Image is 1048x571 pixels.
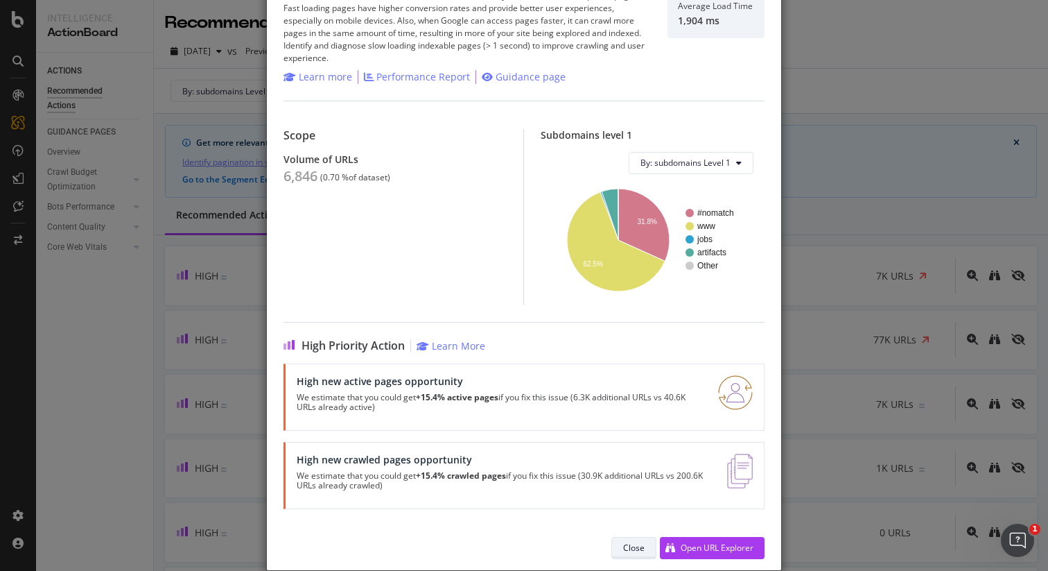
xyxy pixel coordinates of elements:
img: e5DMFwAAAABJRU5ErkJggg== [727,454,753,488]
text: artifacts [697,248,726,257]
text: www [697,221,715,231]
div: Subdomains level 1 [541,129,765,141]
span: By: subdomains Level 1 [640,157,731,169]
a: Performance Report [364,70,470,84]
div: High new crawled pages opportunity [297,454,710,466]
span: High Priority Action [302,339,405,352]
div: Scope [283,129,507,142]
img: RO06QsNG.png [718,375,753,410]
div: Learn More [432,339,485,352]
div: Close [623,542,645,554]
button: By: subdomains Level 1 [629,152,753,174]
div: Learn more [299,70,352,84]
button: Close [611,537,656,559]
div: 6,846 [283,168,317,185]
svg: A chart. [552,185,753,294]
div: Performance Report [376,70,470,84]
div: Guidance page [496,70,566,84]
div: 1,904 ms [678,15,753,26]
p: We estimate that you could get if you fix this issue (30.9K additional URLs vs 200.6K URLs alread... [297,471,710,491]
strong: +15.4% active pages [416,391,498,403]
div: Volume of URLs [283,153,507,165]
text: 31.8% [638,218,657,225]
span: 1 [1029,524,1040,535]
div: ( 0.70 % of dataset ) [320,173,390,182]
div: High new active pages opportunity [297,375,701,387]
p: We estimate that you could get if you fix this issue (6.3K additional URLs vs 40.6K URLs already ... [297,393,701,412]
div: Open URL Explorer [681,542,753,554]
iframe: Intercom live chat [1001,524,1034,557]
text: jobs [697,235,713,244]
a: Learn more [283,70,352,84]
a: Learn More [417,339,485,352]
strong: +15.4% crawled pages [416,470,506,481]
text: 62.5% [583,260,602,268]
button: Open URL Explorer [660,537,765,559]
text: Other [697,261,718,271]
text: #nomatch [697,208,734,218]
a: Guidance page [482,70,566,84]
div: Average Load Time [678,1,753,11]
